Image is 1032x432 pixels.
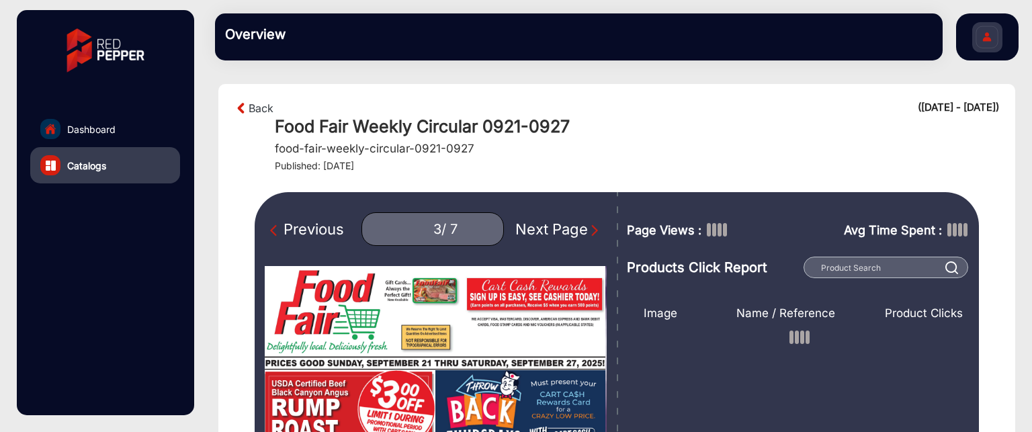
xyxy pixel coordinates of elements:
h3: Overview [225,26,413,42]
div: / 7 [441,221,458,238]
img: catalog [46,161,56,171]
a: Catalogs [30,147,180,183]
h5: food-fair-weekly-circular-0921-0927 [275,142,474,155]
h1: Food Fair Weekly Circular 0921-0927 [275,116,999,136]
input: Product Search [804,257,967,278]
span: Catalogs [67,159,106,173]
img: Next Page [588,224,601,237]
div: Previous [270,218,344,241]
a: Dashboard [30,111,180,147]
img: arrow-left-1.svg [234,100,249,116]
div: Next Page [515,218,601,241]
div: Image [634,305,689,322]
img: Sign%20Up.svg [973,15,1001,62]
span: Dashboard [67,122,116,136]
span: Avg Time Spent : [844,221,942,239]
a: Back [249,100,273,116]
h3: Products Click Report [627,259,800,275]
div: Product Clicks [882,305,965,322]
img: prodSearch%20_white.svg [945,261,959,274]
div: ([DATE] - [DATE]) [918,100,999,116]
div: Name / Reference [689,305,882,322]
img: Previous Page [270,224,284,237]
img: vmg-logo [57,17,154,84]
h4: Published: [DATE] [275,161,999,172]
img: home [44,123,56,135]
span: Page Views : [627,221,701,239]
